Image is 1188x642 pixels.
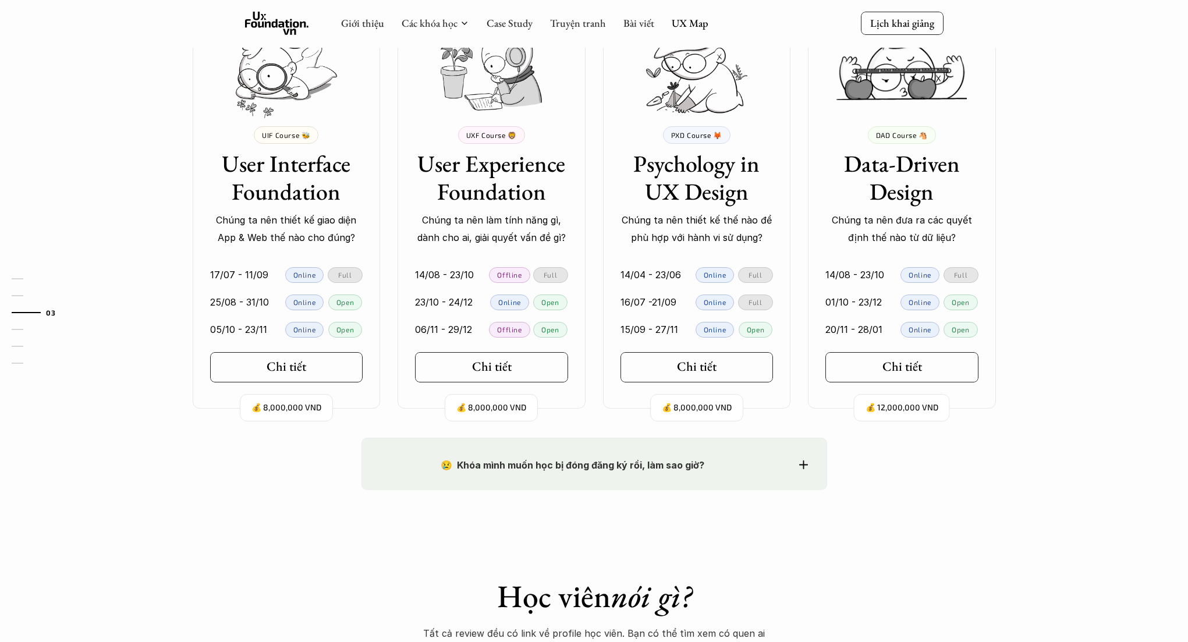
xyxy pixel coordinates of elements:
p: UIF Course 🐝 [262,131,310,139]
p: 20/11 - 28/01 [825,321,882,338]
p: Offline [497,271,522,279]
h3: User Experience Foundation [415,150,568,205]
p: 💰 8,000,000 VND [251,400,321,416]
a: Truyện tranh [550,16,606,30]
h5: Chi tiết [472,359,512,374]
h5: Chi tiết [882,359,922,374]
p: PXD Course 🦊 [671,131,722,139]
a: Giới thiệu [341,16,384,30]
p: Open [952,298,969,306]
p: Full [338,271,352,279]
p: 01/10 - 23/12 [825,293,882,311]
h5: Chi tiết [677,359,717,374]
p: Online [498,298,521,306]
p: Open [747,325,764,334]
p: Online [293,298,316,306]
p: 23/10 - 24/12 [415,293,473,311]
p: Full [544,271,557,279]
p: Online [909,325,931,334]
em: nói gì? [611,576,691,616]
p: 05/10 - 23/11 [210,321,267,338]
a: Chi tiết [210,352,363,382]
p: Chúng ta nên thiết kế thế nào để phù hợp với hành vi sử dụng? [620,211,774,247]
p: Offline [497,325,522,334]
p: Online [909,271,931,279]
p: 💰 8,000,000 VND [456,400,526,416]
p: 14/08 - 23/10 [415,266,474,283]
p: Open [541,298,559,306]
p: Online [704,325,726,334]
p: Online [293,325,316,334]
p: 06/11 - 29/12 [415,321,472,338]
strong: 03 [46,308,55,317]
p: Open [336,298,354,306]
h1: Học viên [423,577,765,615]
a: Chi tiết [415,352,568,382]
p: Online [704,271,726,279]
h3: Psychology in UX Design [620,150,774,205]
p: 16/07 -21/09 [620,293,676,311]
a: Chi tiết [825,352,978,382]
p: Chúng ta nên đưa ra các quyết định thế nào từ dữ liệu? [825,211,978,247]
a: Các khóa học [402,16,458,30]
p: Chúng ta nên thiết kế giao diện App & Web thế nào cho đúng? [210,211,363,247]
a: Bài viết [623,16,654,30]
a: 03 [12,306,67,320]
a: UX Map [672,16,708,30]
p: 17/07 - 11/09 [210,266,268,283]
p: 14/08 - 23/10 [825,266,884,283]
p: Online [704,298,726,306]
p: Open [952,325,969,334]
a: Case Study [487,16,533,30]
p: Online [293,271,316,279]
p: 15/09 - 27/11 [620,321,678,338]
p: 25/08 - 31/10 [210,293,269,311]
p: Full [749,298,762,306]
p: Online [909,298,931,306]
a: Chi tiết [620,352,774,382]
p: UXF Course 🦁 [466,131,517,139]
p: 💰 12,000,000 VND [866,400,938,416]
p: Lịch khai giảng [870,16,934,30]
h5: Chi tiết [267,359,306,374]
p: DAD Course 🐴 [876,131,928,139]
p: Open [336,325,354,334]
p: 💰 8,000,000 VND [662,400,732,416]
p: Full [954,271,967,279]
a: Lịch khai giảng [861,12,944,34]
h3: Data-Driven Design [825,150,978,205]
p: Open [541,325,559,334]
p: 14/04 - 23/06 [620,266,681,283]
strong: 😢 Khóa mình muốn học bị đóng đăng ký rồi, làm sao giờ? [441,459,704,471]
p: Chúng ta nên làm tính năng gì, dành cho ai, giải quyết vấn đề gì? [415,211,568,247]
p: Full [749,271,762,279]
h3: User Interface Foundation [210,150,363,205]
